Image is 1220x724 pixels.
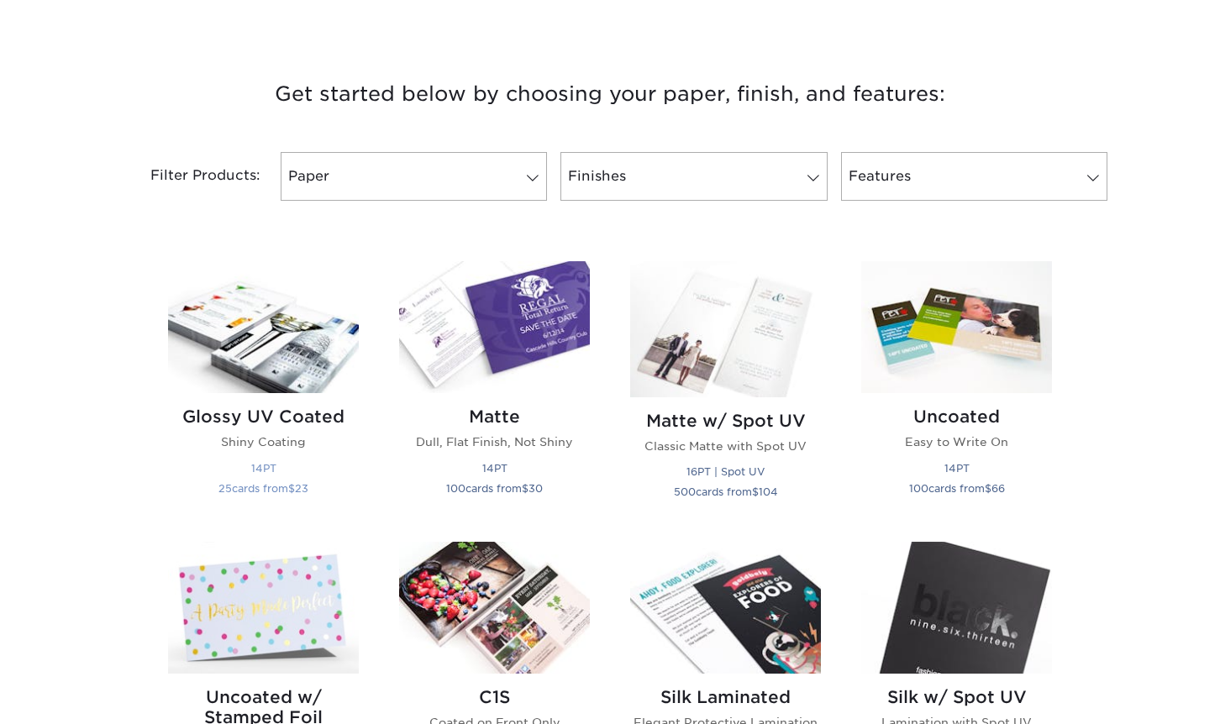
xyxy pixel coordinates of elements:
a: Features [841,152,1107,201]
span: $ [985,482,991,495]
img: Matte w/ Spot UV Postcards [630,261,821,397]
span: $ [522,482,528,495]
span: 104 [759,485,778,498]
span: $ [288,482,295,495]
p: Shiny Coating [168,433,359,450]
small: cards from [218,482,308,495]
span: 100 [446,482,465,495]
h2: Matte w/ Spot UV [630,411,821,431]
small: cards from [909,482,1005,495]
small: 16PT | Spot UV [686,465,765,478]
span: 66 [991,482,1005,495]
span: 100 [909,482,928,495]
span: 500 [674,485,696,498]
img: Silk Laminated Postcards [630,542,821,674]
h2: Matte [399,407,590,427]
small: 14PT [482,462,507,475]
a: Glossy UV Coated Postcards Glossy UV Coated Shiny Coating 14PT 25cards from$23 [168,261,359,522]
div: Filter Products: [106,152,274,201]
a: Uncoated Postcards Uncoated Easy to Write On 14PT 100cards from$66 [861,261,1052,522]
a: Paper [281,152,547,201]
h2: Silk w/ Spot UV [861,687,1052,707]
img: Uncoated Postcards [861,261,1052,393]
a: Matte w/ Spot UV Postcards Matte w/ Spot UV Classic Matte with Spot UV 16PT | Spot UV 500cards fr... [630,261,821,522]
img: Glossy UV Coated Postcards [168,261,359,393]
h2: Silk Laminated [630,687,821,707]
h2: Uncoated [861,407,1052,427]
p: Easy to Write On [861,433,1052,450]
img: C1S Postcards [399,542,590,674]
span: $ [752,485,759,498]
a: Finishes [560,152,827,201]
span: 25 [218,482,232,495]
h2: Glossy UV Coated [168,407,359,427]
h3: Get started below by choosing your paper, finish, and features: [118,56,1102,132]
small: cards from [446,482,543,495]
small: cards from [674,485,778,498]
img: Uncoated w/ Stamped Foil Postcards [168,542,359,674]
span: 30 [528,482,543,495]
a: Matte Postcards Matte Dull, Flat Finish, Not Shiny 14PT 100cards from$30 [399,261,590,522]
img: Silk w/ Spot UV Postcards [861,542,1052,674]
p: Classic Matte with Spot UV [630,438,821,454]
h2: C1S [399,687,590,707]
p: Dull, Flat Finish, Not Shiny [399,433,590,450]
span: 23 [295,482,308,495]
small: 14PT [944,462,970,475]
small: 14PT [251,462,276,475]
img: Matte Postcards [399,261,590,393]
